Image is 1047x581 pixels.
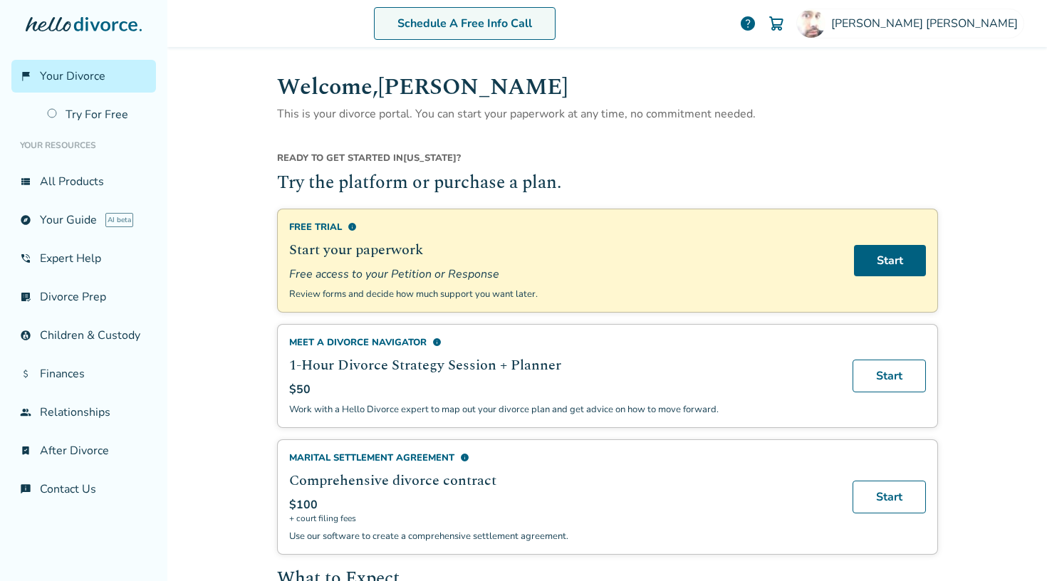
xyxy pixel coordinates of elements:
[20,176,31,187] span: view_list
[432,337,442,347] span: info
[289,382,311,397] span: $50
[854,245,926,276] a: Start
[797,9,825,38] img: René Alvarez
[277,70,938,105] h1: Welcome, [PERSON_NAME]
[289,221,837,234] div: Free Trial
[277,152,403,164] span: Ready to get started in
[38,98,156,131] a: Try For Free
[853,360,926,392] a: Start
[289,451,835,464] div: Marital Settlement Agreement
[11,131,156,159] li: Your Resources
[348,222,357,231] span: info
[11,319,156,352] a: account_childChildren & Custody
[768,15,785,32] img: Cart
[289,355,835,376] h2: 1-Hour Divorce Strategy Session + Planner
[20,330,31,341] span: account_child
[460,453,469,462] span: info
[20,368,31,380] span: attach_money
[11,204,156,236] a: exploreYour GuideAI beta
[11,242,156,275] a: phone_in_talkExpert Help
[40,68,105,84] span: Your Divorce
[277,152,938,170] div: [US_STATE] ?
[289,336,835,349] div: Meet a divorce navigator
[277,170,938,197] h2: Try the platform or purchase a plan.
[11,434,156,467] a: bookmark_checkAfter Divorce
[105,213,133,227] span: AI beta
[20,253,31,264] span: phone_in_talk
[289,239,837,261] h2: Start your paperwork
[20,214,31,226] span: explore
[976,513,1047,581] iframe: Chat Widget
[11,60,156,93] a: flag_2Your Divorce
[20,483,31,495] span: chat_info
[11,396,156,429] a: groupRelationships
[289,266,837,282] span: Free access to your Petition or Response
[289,497,318,513] span: $100
[289,513,835,524] span: + court filing fees
[20,445,31,456] span: bookmark_check
[20,291,31,303] span: list_alt_check
[289,530,835,543] p: Use our software to create a comprehensive settlement agreement.
[11,165,156,198] a: view_listAll Products
[289,288,837,300] p: Review forms and decide how much support you want later.
[289,470,835,491] h2: Comprehensive divorce contract
[11,473,156,506] a: chat_infoContact Us
[11,357,156,390] a: attach_moneyFinances
[11,281,156,313] a: list_alt_checkDivorce Prep
[20,407,31,418] span: group
[853,481,926,513] a: Start
[20,70,31,82] span: flag_2
[831,16,1023,31] span: [PERSON_NAME] [PERSON_NAME]
[277,105,938,123] p: This is your divorce portal. You can start your paperwork at any time, no commitment needed.
[374,7,556,40] a: Schedule A Free Info Call
[739,15,756,32] a: help
[289,403,835,416] p: Work with a Hello Divorce expert to map out your divorce plan and get advice on how to move forward.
